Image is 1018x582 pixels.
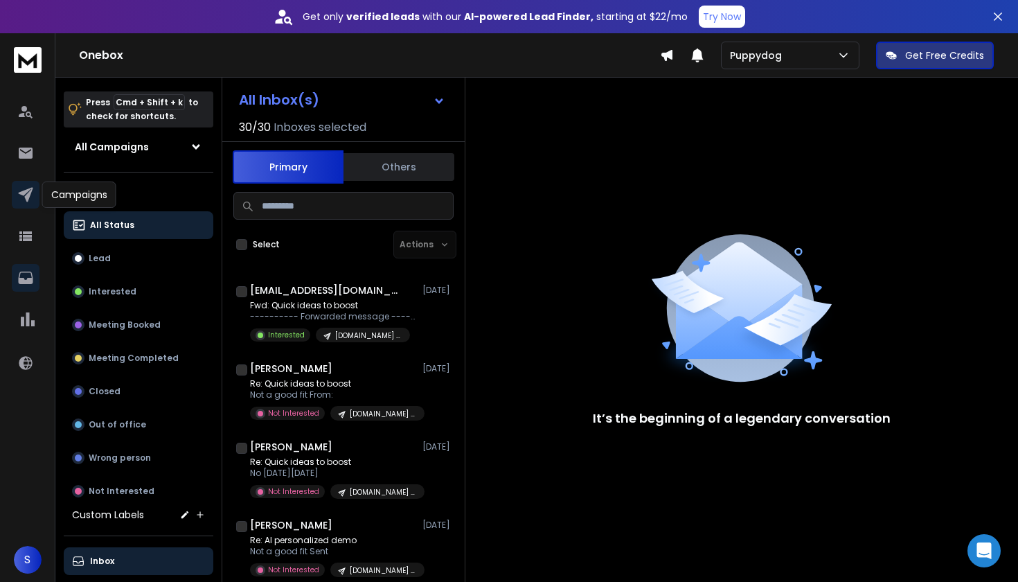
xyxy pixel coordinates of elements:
button: Closed [64,378,213,405]
div: Campaigns [42,182,116,208]
p: Interested [89,286,136,297]
h1: All Inbox(s) [239,93,319,107]
p: Not a good fit From: [250,389,416,400]
button: Others [343,152,454,182]
strong: AI-powered Lead Finder, [464,10,593,24]
p: [DOMAIN_NAME] | SaaS Companies [350,487,416,497]
p: [DATE] [422,441,454,452]
button: Inbox [64,547,213,575]
p: Meeting Completed [89,353,179,364]
p: Re: Quick ideas to boost [250,457,416,468]
h1: All Campaigns [75,140,149,154]
p: Wrong person [89,452,151,464]
button: All Status [64,211,213,239]
p: Closed [89,386,120,397]
p: No [DATE][DATE] [250,468,416,479]
p: Re: AI personalized demo [250,535,416,546]
p: Get Free Credits [905,48,984,62]
button: Meeting Booked [64,311,213,339]
p: [DATE] [422,285,454,296]
p: [DATE] [422,363,454,374]
h3: Filters [64,184,213,203]
button: Out of office [64,411,213,439]
p: Try Now [703,10,741,24]
img: logo [14,47,42,73]
p: Meeting Booked [89,319,161,330]
label: Select [253,239,280,250]
p: Inbox [90,556,114,567]
span: Cmd + Shift + k [114,94,185,110]
button: All Campaigns [64,133,213,161]
p: Not Interested [268,408,319,418]
button: S [14,546,42,574]
p: [DOMAIN_NAME] | SaaS Companies [335,330,402,341]
p: [DOMAIN_NAME] | SaaS Companies [350,409,416,419]
h1: [PERSON_NAME] [250,518,332,532]
p: Lead [89,253,111,264]
button: Not Interested [64,477,213,505]
strong: verified leads [346,10,420,24]
h1: [PERSON_NAME] [250,440,332,454]
button: Primary [233,150,343,184]
p: Re: Quick ideas to boost [250,378,416,389]
button: All Inbox(s) [228,86,456,114]
button: Wrong person [64,444,213,472]
h1: Onebox [79,47,660,64]
p: ---------- Forwarded message --------- From: [PERSON_NAME] [250,311,416,322]
span: 30 / 30 [239,119,271,136]
button: Try Now [699,6,745,28]
p: Not Interested [268,565,319,575]
h3: Inboxes selected [274,119,366,136]
h1: [PERSON_NAME] [250,362,332,376]
p: Not a good fit Sent [250,546,416,557]
button: Interested [64,278,213,306]
p: All Status [90,220,134,231]
button: Meeting Completed [64,344,213,372]
h1: [EMAIL_ADDRESS][DOMAIN_NAME] [250,283,402,297]
button: Get Free Credits [876,42,994,69]
h3: Custom Labels [72,508,144,522]
p: Not Interested [268,486,319,497]
p: Out of office [89,419,146,430]
button: Lead [64,245,213,272]
div: Open Intercom Messenger [967,534,1001,567]
p: It’s the beginning of a legendary conversation [593,409,891,428]
p: Get only with our starting at $22/mo [303,10,688,24]
p: [DOMAIN_NAME] | SaaS Companies [350,565,416,576]
p: Fwd: Quick ideas to boost [250,300,416,311]
p: Interested [268,330,305,340]
p: Press to check for shortcuts. [86,96,198,123]
p: Puppydog [730,48,787,62]
p: Not Interested [89,486,154,497]
p: [DATE] [422,520,454,531]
